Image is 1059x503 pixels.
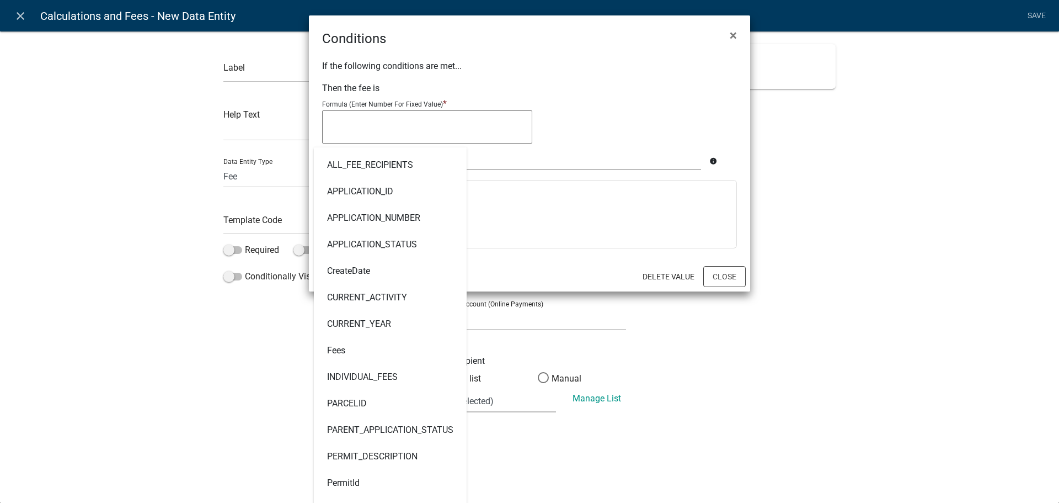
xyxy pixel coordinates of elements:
[327,240,417,249] ngb-highlight: APPLICATION_STATUS
[322,147,701,170] input: Search data entities...
[327,267,370,276] ngb-highlight: CreateDate
[327,346,345,355] ngb-highlight: Fees
[327,214,420,223] ngb-highlight: APPLICATION_NUMBER
[322,29,386,49] h4: Conditions
[327,479,360,488] ngb-highlight: PermitId
[634,267,703,287] button: Delete Value
[327,373,398,382] ngb-highlight: INDIVIDUAL_FEES
[322,60,737,73] p: If the following conditions are met...
[327,187,393,196] ngb-highlight: APPLICATION_ID
[703,266,746,287] button: Close
[721,20,746,51] button: Close
[327,293,407,302] ngb-highlight: CURRENT_ACTIVITY
[327,452,418,461] ngb-highlight: PERMIT_DESCRIPTION
[327,161,413,170] ngb-highlight: ALL_FEE_RECIPIENTS
[322,84,379,93] label: Then the fee is
[327,320,391,329] ngb-highlight: CURRENT_YEAR
[322,100,443,108] p: Formula (Enter Number For Fixed Value)
[327,399,367,408] ngb-highlight: PARCELID
[709,157,717,165] i: info
[327,426,453,435] ngb-highlight: PARENT_APPLICATION_STATUS
[730,28,737,43] span: ×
